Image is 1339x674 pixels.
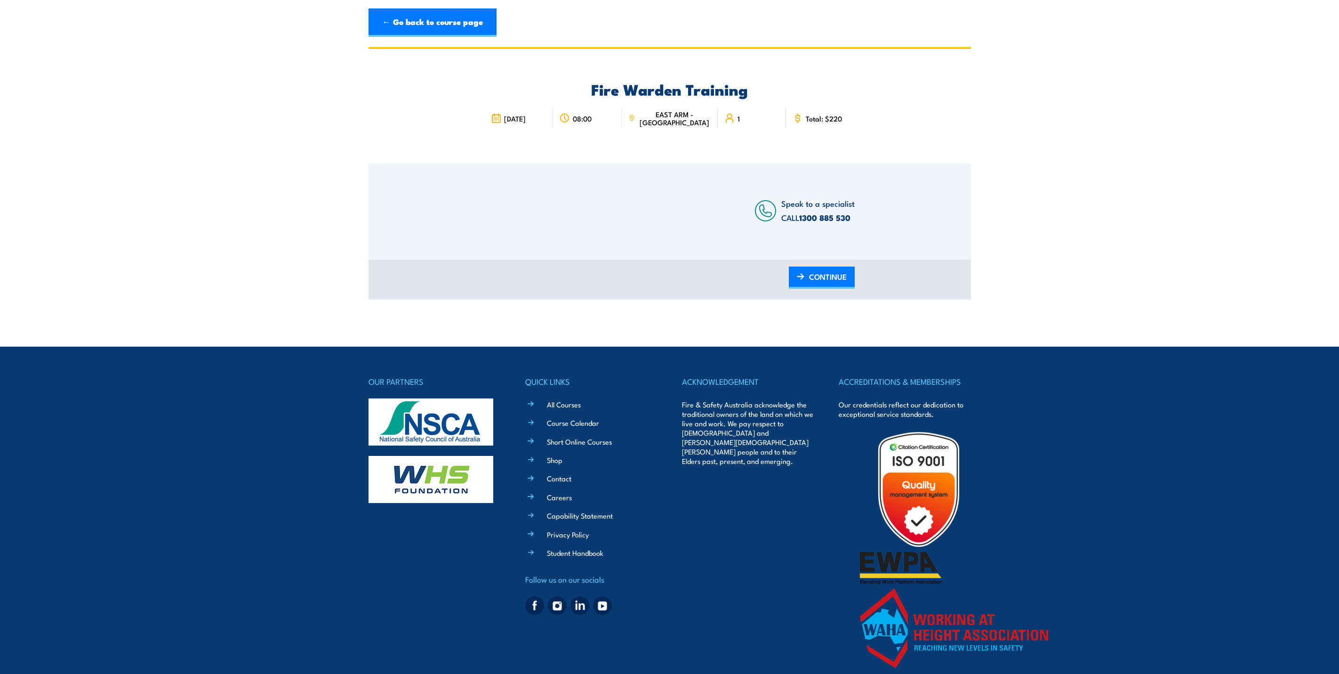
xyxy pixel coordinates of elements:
a: All Courses [547,399,581,409]
a: Capability Statement [547,511,613,520]
span: [DATE] [504,114,526,122]
h4: OUR PARTNERS [369,375,500,388]
span: Total: $220 [806,114,842,122]
a: Course Calendar [547,418,599,428]
a: Shop [547,455,562,465]
img: WAHA Working at height association – view FSAs working at height courses [860,588,1048,668]
h2: Fire Warden Training [484,82,855,96]
span: EAST ARM - [GEOGRAPHIC_DATA] [638,110,711,126]
a: Student Handbook [547,548,603,558]
span: CONTINUE [809,264,847,289]
a: Privacy Policy [547,529,589,539]
p: Our credentials reflect our dedication to exceptional service standards. [839,400,970,419]
a: Careers [547,492,572,502]
img: ewpa-logo [860,552,942,585]
img: whs-logo-footer [369,456,493,503]
a: ← Go back to course page [369,8,497,37]
h4: Follow us on our socials [525,573,657,586]
span: 08:00 [573,114,592,122]
span: Speak to a specialist CALL [781,197,855,223]
span: 1 [738,114,740,122]
a: CONTINUE [789,267,855,289]
p: Fire & Safety Australia acknowledge the traditional owners of the land on which we live and work.... [682,400,814,466]
h4: ACKNOWLEDGEMENT [682,375,814,388]
img: nsca-logo-footer [369,398,493,446]
a: Short Online Courses [547,437,612,447]
a: Contact [547,473,571,483]
a: 1300 885 530 [799,211,850,224]
h4: ACCREDITATIONS & MEMBERSHIPS [839,375,970,388]
img: Untitled design (19) [860,430,978,548]
h4: QUICK LINKS [525,375,657,388]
